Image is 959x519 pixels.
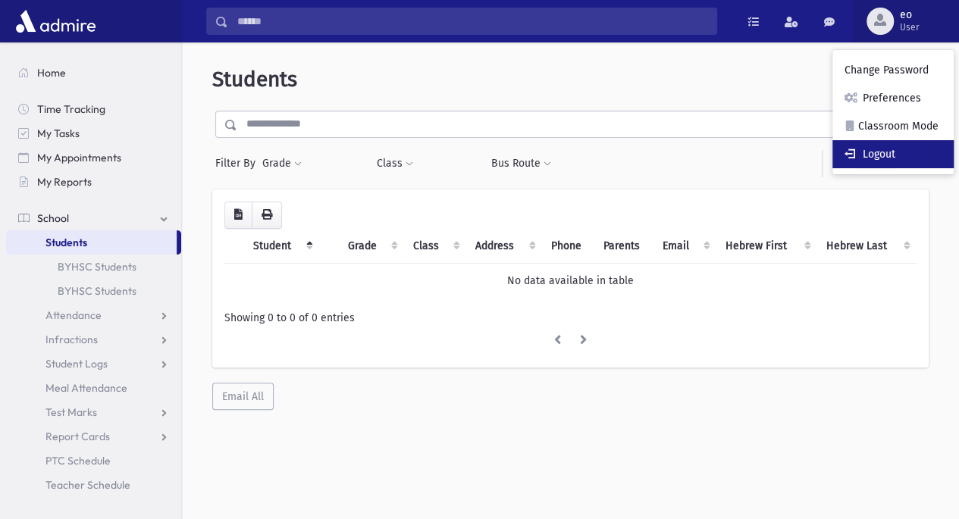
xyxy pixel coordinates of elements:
button: Print [252,202,282,229]
a: My Reports [6,170,181,194]
a: School [6,206,181,230]
span: Students [212,67,297,92]
a: Classroom Mode [832,112,954,140]
span: Filter By [215,155,261,171]
span: Home [37,66,66,80]
span: Infractions [45,333,98,346]
a: Logout [832,140,954,168]
a: Student Logs [6,352,181,376]
button: CSV [224,202,252,229]
button: Email All [212,383,274,410]
th: Student: activate to sort column descending [244,229,319,264]
a: BYHSC Students [6,279,181,303]
a: Attendance [6,303,181,327]
a: Teacher Schedule [6,473,181,497]
span: Time Tracking [37,102,105,116]
a: PTC Schedule [6,449,181,473]
th: Parents [594,229,653,264]
a: Change Password [832,56,954,84]
th: Email: activate to sort column ascending [653,229,716,264]
span: Meal Attendance [45,381,127,395]
button: Bus Route [490,150,552,177]
a: My Tasks [6,121,181,145]
th: Phone [542,229,594,264]
div: Showing 0 to 0 of 0 entries [224,310,917,326]
span: My Appointments [37,151,121,164]
button: Class [376,150,414,177]
a: My Appointments [6,145,181,170]
a: Report Cards [6,424,181,449]
a: Meal Attendance [6,376,181,400]
a: Test Marks [6,400,181,424]
a: BYHSC Students [6,255,181,279]
a: Home [6,61,181,85]
th: Hebrew Last: activate to sort column ascending [816,229,917,264]
span: eo [900,9,920,21]
span: Students [45,236,87,249]
span: Attendance [45,308,102,322]
span: User [900,21,920,33]
th: Hebrew First: activate to sort column ascending [716,229,817,264]
img: AdmirePro [12,6,99,36]
a: Time Tracking [6,97,181,121]
span: School [37,211,69,225]
span: My Tasks [37,127,80,140]
th: Address: activate to sort column ascending [466,229,542,264]
span: Student Logs [45,357,108,370]
span: PTC Schedule [45,454,111,467]
span: Teacher Schedule [45,478,130,492]
button: Grade [261,150,302,177]
input: Search [228,8,716,35]
span: Report Cards [45,430,110,443]
td: No data available in table [224,263,917,298]
th: Class: activate to sort column ascending [404,229,466,264]
span: My Reports [37,175,92,189]
span: Test Marks [45,405,97,419]
a: Infractions [6,327,181,352]
th: Grade: activate to sort column ascending [339,229,404,264]
a: Students [6,230,177,255]
a: Preferences [832,84,954,112]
